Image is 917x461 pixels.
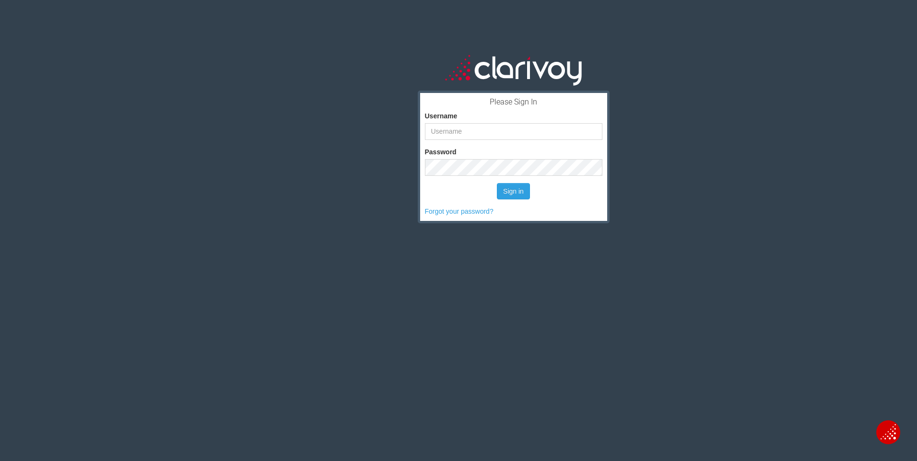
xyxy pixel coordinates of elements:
button: Sign in [497,183,530,199]
label: Username [425,111,458,121]
h3: Please Sign In [425,98,602,106]
img: clarivoy_whitetext_transbg.svg [445,53,582,87]
input: Username [425,123,602,140]
label: Password [425,147,457,157]
a: Forgot your password? [425,207,494,215]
